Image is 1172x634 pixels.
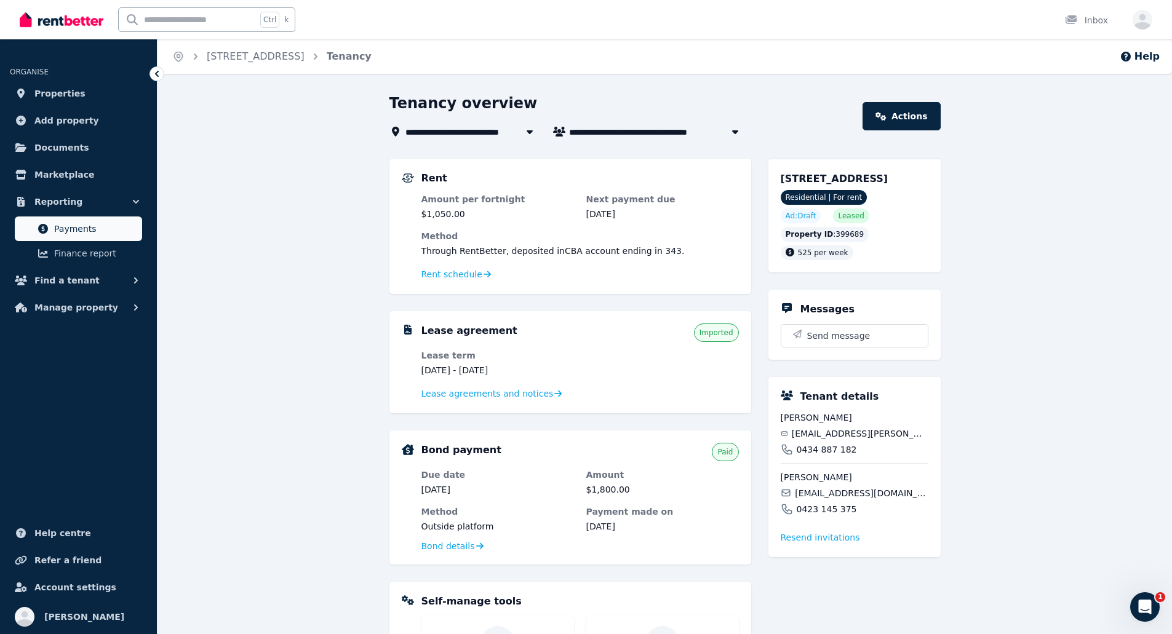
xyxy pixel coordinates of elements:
h1: Tenancy overview [389,93,538,113]
dt: Lease term [421,349,574,362]
span: Find a tenant [34,273,100,288]
dt: Method [421,230,739,242]
dd: $1,800.00 [586,483,739,496]
span: Ad: Draft [786,211,816,221]
span: Property ID [786,229,834,239]
img: Rental Payments [402,173,414,183]
span: Ctrl [260,12,279,28]
span: Leased [838,211,864,221]
button: Find a tenant [10,268,147,293]
span: [EMAIL_ADDRESS][PERSON_NAME][DOMAIN_NAME] [792,427,928,440]
span: Properties [34,86,86,101]
span: Add property [34,113,99,128]
span: [PERSON_NAME] [44,609,124,624]
span: Account settings [34,580,116,595]
span: Finance report [54,246,137,261]
span: 0423 145 375 [797,503,857,515]
a: Account settings [10,575,147,600]
span: 1 [1155,592,1165,602]
span: Documents [34,140,89,155]
dt: Next payment due [586,193,739,205]
span: [EMAIL_ADDRESS][DOMAIN_NAME] [795,487,928,499]
dd: [DATE] [421,483,574,496]
button: Help [1120,49,1160,64]
span: Lease agreements and notices [421,387,554,400]
span: Help centre [34,526,91,541]
span: Imported [700,328,733,338]
dt: Method [421,505,574,518]
a: Properties [10,81,147,106]
dd: [DATE] - [DATE] [421,364,574,376]
h5: Lease agreement [421,323,517,338]
a: Documents [10,135,147,160]
span: Payments [54,221,137,236]
a: Payments [15,216,142,241]
h5: Self-manage tools [421,594,522,609]
span: Refer a friend [34,553,102,568]
a: Finance report [15,241,142,266]
button: Send message [781,325,928,347]
span: ORGANISE [10,68,49,76]
span: 525 per week [798,248,848,257]
span: Reporting [34,194,82,209]
nav: Breadcrumb [157,39,386,74]
a: Refer a friend [10,548,147,573]
a: Help centre [10,521,147,545]
span: [PERSON_NAME] [781,411,928,424]
span: Paid [717,447,733,457]
a: [STREET_ADDRESS] [207,50,305,62]
dd: [DATE] [586,520,739,533]
span: Manage property [34,300,118,315]
a: Marketplace [10,162,147,187]
div: Inbox [1065,14,1108,26]
span: k [284,15,289,25]
dt: Payment made on [586,505,739,518]
dt: Amount per fortnight [421,193,574,205]
iframe: Intercom live chat [1130,592,1160,622]
span: Through RentBetter , deposited in CBA account ending in 343 . [421,246,685,256]
h5: Rent [421,171,447,186]
dd: [DATE] [586,208,739,220]
h5: Messages [800,302,855,317]
div: : 399689 [781,227,869,242]
dd: $1,050.00 [421,208,574,220]
a: Actions [863,102,940,130]
span: [STREET_ADDRESS] [781,173,888,184]
dt: Due date [421,469,574,481]
span: Bond details [421,540,475,552]
img: RentBetter [20,10,103,29]
span: Residential | For rent [781,190,867,205]
span: Send message [807,330,871,342]
a: Bond details [421,540,484,552]
span: Rent schedule [421,268,482,280]
button: Resend invitations [781,531,860,544]
a: Add property [10,108,147,133]
a: Tenancy [327,50,372,62]
span: 0434 887 182 [797,443,857,456]
a: Lease agreements and notices [421,387,562,400]
button: Manage property [10,295,147,320]
img: Bond Details [402,444,414,455]
span: Marketplace [34,167,94,182]
dd: Outside platform [421,520,574,533]
h5: Bond payment [421,443,501,458]
button: Reporting [10,189,147,214]
h5: Tenant details [800,389,879,404]
span: Resend invitation s [781,531,860,544]
dt: Amount [586,469,739,481]
span: [PERSON_NAME] [781,471,928,483]
a: Rent schedule [421,268,492,280]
